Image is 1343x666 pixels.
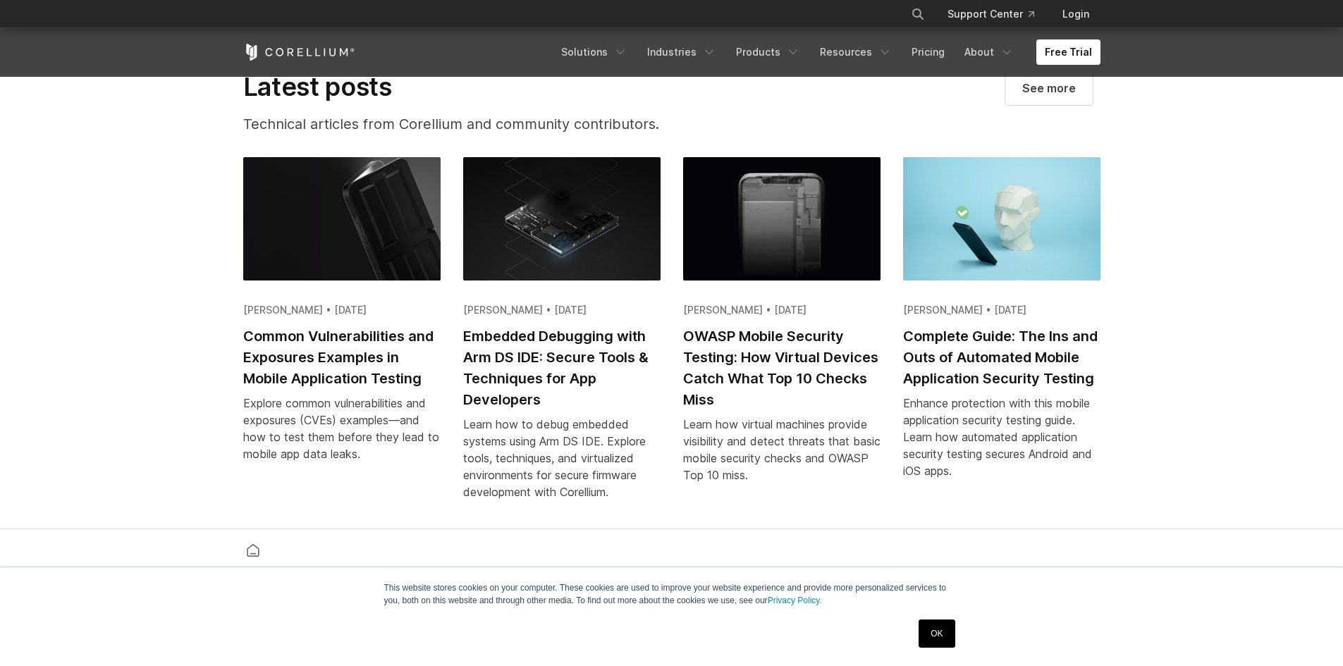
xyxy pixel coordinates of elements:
img: Embedded Debugging with Arm DS IDE: Secure Tools & Techniques for App Developers [463,157,661,280]
a: Complete Guide: The Ins and Outs of Automated Mobile Application Security Testing [PERSON_NAME] •... [903,157,1100,495]
div: Explore common vulnerabilities and exposures (CVEs) examples—and how to test them before they lea... [243,395,441,462]
a: Support Center [936,1,1045,27]
h2: Latest posts [243,71,724,102]
a: Industries [639,39,725,65]
div: [PERSON_NAME] • [DATE] [903,303,1100,317]
span: See more [1022,80,1076,97]
h2: Complete Guide: The Ins and Outs of Automated Mobile Application Security Testing [903,326,1100,389]
div: [PERSON_NAME] • [DATE] [463,303,661,317]
div: Navigation Menu [894,1,1100,27]
div: Learn how to debug embedded systems using Arm DS IDE. Explore tools, techniques, and virtualized ... [463,416,661,500]
a: Common Vulnerabilities and Exposures Examples in Mobile Application Testing [PERSON_NAME] • [DATE... [243,157,441,479]
a: Products [728,39,809,65]
a: OK [919,619,955,648]
img: Complete Guide: The Ins and Outs of Automated Mobile Application Security Testing [903,157,1100,280]
a: About [956,39,1022,65]
h2: Common Vulnerabilities and Exposures Examples in Mobile Application Testing [243,326,441,389]
div: [PERSON_NAME] • [DATE] [243,303,441,317]
a: Pricing [903,39,953,65]
button: Search [905,1,931,27]
a: Login [1051,1,1100,27]
a: Resources [811,39,900,65]
h2: Embedded Debugging with Arm DS IDE: Secure Tools & Techniques for App Developers [463,326,661,410]
a: OWASP Mobile Security Testing: How Virtual Devices Catch What Top 10 Checks Miss [PERSON_NAME] • ... [683,157,881,500]
a: Solutions [553,39,636,65]
div: Learn how virtual machines provide visibility and detect threats that basic mobile security check... [683,416,881,483]
img: Common Vulnerabilities and Exposures Examples in Mobile Application Testing [243,157,441,280]
p: Technical articles from Corellium and community contributors. [243,113,724,135]
a: Free Trial [1036,39,1100,65]
a: Corellium Home [243,44,355,61]
a: Embedded Debugging with Arm DS IDE: Secure Tools & Techniques for App Developers [PERSON_NAME] • ... [463,157,661,517]
div: Navigation Menu [553,39,1100,65]
h2: OWASP Mobile Security Testing: How Virtual Devices Catch What Top 10 Checks Miss [683,326,881,410]
p: This website stores cookies on your computer. These cookies are used to improve your website expe... [384,581,959,607]
div: [PERSON_NAME] • [DATE] [683,303,881,317]
img: OWASP Mobile Security Testing: How Virtual Devices Catch What Top 10 Checks Miss [683,157,881,280]
a: Privacy Policy. [768,596,822,605]
div: Enhance protection with this mobile application security testing guide. Learn how automated appli... [903,395,1100,479]
a: Visit our blog [1005,71,1093,105]
a: Corellium home [240,541,266,560]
